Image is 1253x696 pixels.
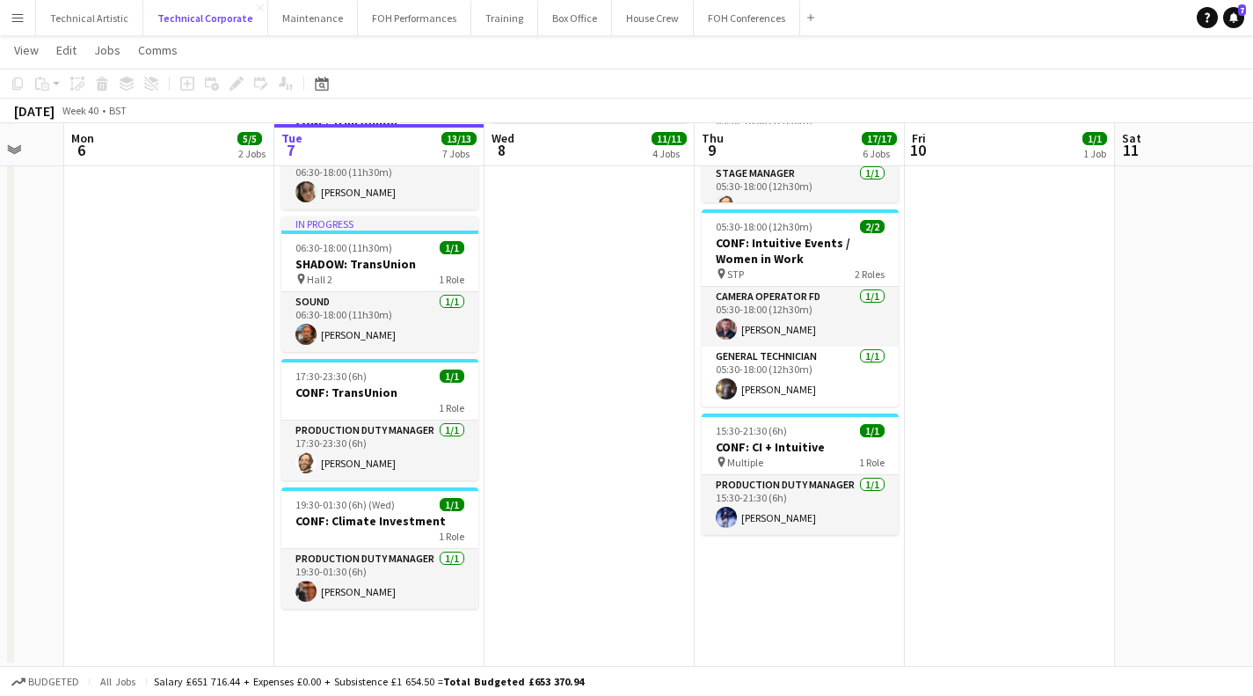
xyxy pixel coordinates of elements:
span: 9 [699,140,724,160]
span: 1 Role [439,273,464,286]
button: Box Office [538,1,612,35]
button: Technical Artistic [36,1,143,35]
button: Maintenance [268,1,358,35]
span: Mon [71,130,94,146]
a: Edit [49,39,84,62]
span: 17/17 [862,132,897,145]
h3: CONF: Intuitive Events / Women in Work [702,235,899,267]
span: 1/1 [440,498,464,511]
span: Comms [138,42,178,58]
span: 11 [1119,140,1141,160]
div: 6 Jobs [863,147,896,160]
span: 2/2 [860,220,885,233]
span: Jobs [94,42,120,58]
span: View [14,42,39,58]
span: 2 Roles [855,267,885,281]
span: Total Budgeted £653 370.94 [443,675,584,688]
span: Edit [56,42,76,58]
span: 1/1 [440,370,464,383]
div: 1 Job [1083,147,1106,160]
a: Comms [131,39,185,62]
app-card-role: Camera Operator FD1/105:30-18:00 (12h30m)[PERSON_NAME] [702,287,899,347]
app-job-card: 17:30-23:30 (6h)1/1CONF: TransUnion1 RoleProduction Duty Manager1/117:30-23:30 (6h)[PERSON_NAME] [281,359,478,480]
div: BST [109,104,127,117]
span: All jobs [97,675,139,688]
span: 17:30-23:30 (6h) [295,370,367,383]
div: In progress [281,216,478,231]
span: 1 Role [439,530,464,543]
h3: SHADOW: TransUnion [281,256,478,272]
span: Wed [492,130,514,146]
button: Technical Corporate [143,1,268,35]
span: 8 [489,140,514,160]
h3: CONF: Climate Investment [281,513,478,529]
app-card-role: Sound1/106:30-18:00 (11h30m)[PERSON_NAME] [281,292,478,352]
app-card-role: Production Duty Manager1/117:30-23:30 (6h)[PERSON_NAME] [281,421,478,480]
span: 7 [279,140,302,160]
span: STP [727,267,744,281]
span: 06:30-18:00 (11h30m) [295,241,392,254]
span: 1/1 [1082,132,1107,145]
div: Salary £651 716.44 + Expenses £0.00 + Subsistence £1 654.50 = [154,675,584,688]
app-card-role: Production Duty Manager1/115:30-21:30 (6h)[PERSON_NAME] [702,475,899,535]
span: 1 Role [439,401,464,414]
app-job-card: 05:30-18:00 (12h30m)2/2CONF: Intuitive Events / Women in Work STP2 RolesCamera Operator FD1/105:3... [702,209,899,407]
h3: CONF: TransUnion [281,385,478,400]
button: FOH Conferences [694,1,800,35]
span: Thu [702,130,724,146]
a: 7 [1223,7,1244,28]
a: Jobs [87,39,127,62]
span: Tue [281,130,302,146]
app-card-role: General Technician1/105:30-18:00 (12h30m)[PERSON_NAME] [702,347,899,407]
div: 7 Jobs [442,147,476,160]
span: 1/1 [440,241,464,254]
button: FOH Performances [358,1,471,35]
span: 05:30-18:00 (12h30m) [716,220,812,233]
span: 5/5 [237,132,262,145]
span: Hall 2 [307,273,332,286]
div: [DATE] [14,102,55,120]
div: 4 Jobs [652,147,686,160]
span: 10 [909,140,926,160]
button: Budgeted [9,672,82,692]
app-job-card: 19:30-01:30 (6h) (Wed)1/1CONF: Climate Investment1 RoleProduction Duty Manager1/119:30-01:30 (6h)... [281,487,478,609]
button: House Crew [612,1,694,35]
app-job-card: 15:30-21:30 (6h)1/1CONF: CI + Intuitive Multiple1 RoleProduction Duty Manager1/115:30-21:30 (6h)[... [702,414,899,535]
span: Week 40 [58,104,102,117]
span: 1/1 [860,424,885,437]
span: Fri [912,130,926,146]
span: Budgeted [28,676,79,688]
span: 7 [1238,4,1246,16]
span: 13/13 [441,132,477,145]
app-card-role: General Technician1/106:30-18:00 (11h30m)[PERSON_NAME] [281,150,478,209]
div: 2 Jobs [238,147,266,160]
app-card-role: Stage Manager1/105:30-18:00 (12h30m)[PERSON_NAME] [702,164,899,223]
span: 11/11 [652,132,687,145]
span: Sat [1122,130,1141,146]
span: 19:30-01:30 (6h) (Wed) [295,498,395,511]
span: 6 [69,140,94,160]
span: Multiple [727,456,763,469]
a: View [7,39,46,62]
app-job-card: In progress06:30-18:00 (11h30m)1/1SHADOW: TransUnion Hall 21 RoleSound1/106:30-18:00 (11h30m)[PER... [281,216,478,352]
app-card-role: Production Duty Manager1/119:30-01:30 (6h)[PERSON_NAME] [281,549,478,609]
span: 15:30-21:30 (6h) [716,424,787,437]
h3: CONF: CI + Intuitive [702,439,899,455]
button: Training [471,1,538,35]
span: 1 Role [859,456,885,469]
